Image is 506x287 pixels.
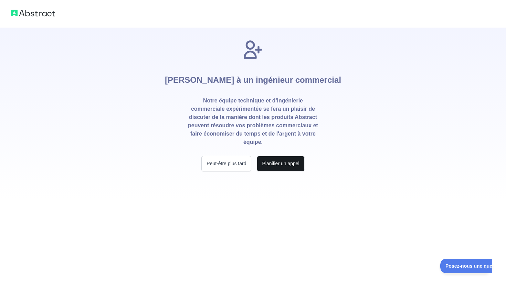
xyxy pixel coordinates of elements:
[201,156,251,171] button: Peut-être plus tard
[188,98,318,145] font: Notre équipe technique et d'ingénierie commerciale expérimentée se fera un plaisir de discuter de...
[257,156,304,171] button: Planifier un appel
[262,161,299,166] font: Planifier un appel
[165,75,341,85] font: [PERSON_NAME] à un ingénieur commercial
[11,8,55,18] img: Logo abstrait
[5,4,64,10] font: Posez-nous une question
[440,259,492,273] iframe: Basculer le support client
[207,161,246,166] font: Peut-être plus tard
